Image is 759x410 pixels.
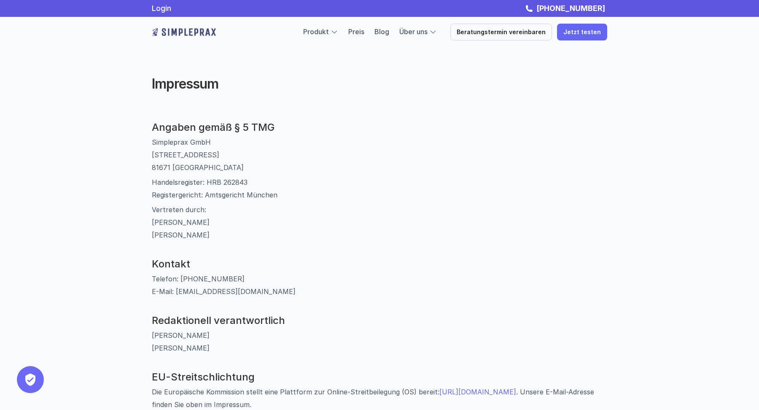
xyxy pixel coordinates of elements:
[152,258,607,270] h3: Kontakt
[152,203,607,241] p: Vertreten durch: [PERSON_NAME] [PERSON_NAME]
[152,121,607,134] h3: Angaben gemäß § 5 TMG
[152,272,607,298] p: Telefon: [PHONE_NUMBER] E-Mail: [EMAIL_ADDRESS][DOMAIN_NAME]
[152,371,607,383] h3: EU-Streitschlichtung
[557,24,607,40] a: Jetzt testen
[152,136,607,174] p: Simpleprax GmbH [STREET_ADDRESS] 81671 [GEOGRAPHIC_DATA]
[152,315,607,327] h3: Redaktionell verantwortlich
[152,329,607,354] p: [PERSON_NAME] [PERSON_NAME]
[303,27,329,36] a: Produkt
[563,29,601,36] p: Jetzt testen
[399,27,428,36] a: Über uns
[457,29,546,36] p: Beratungstermin vereinbaren
[534,4,607,13] a: [PHONE_NUMBER]
[536,4,605,13] strong: [PHONE_NUMBER]
[152,4,171,13] a: Login
[374,27,389,36] a: Blog
[152,76,468,92] h2: Impressum
[348,27,364,36] a: Preis
[152,176,607,201] p: Handelsregister: HRB 262843 Registergericht: Amtsgericht München
[439,388,516,396] a: [URL][DOMAIN_NAME]
[450,24,552,40] a: Beratungstermin vereinbaren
